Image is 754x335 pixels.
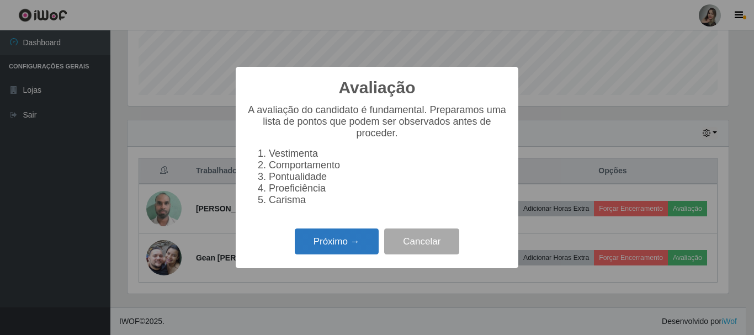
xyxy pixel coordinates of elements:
[269,183,507,194] li: Proeficiência
[247,104,507,139] p: A avaliação do candidato é fundamental. Preparamos uma lista de pontos que podem ser observados a...
[269,159,507,171] li: Comportamento
[384,228,459,254] button: Cancelar
[269,171,507,183] li: Pontualidade
[339,78,416,98] h2: Avaliação
[295,228,379,254] button: Próximo →
[269,194,507,206] li: Carisma
[269,148,507,159] li: Vestimenta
